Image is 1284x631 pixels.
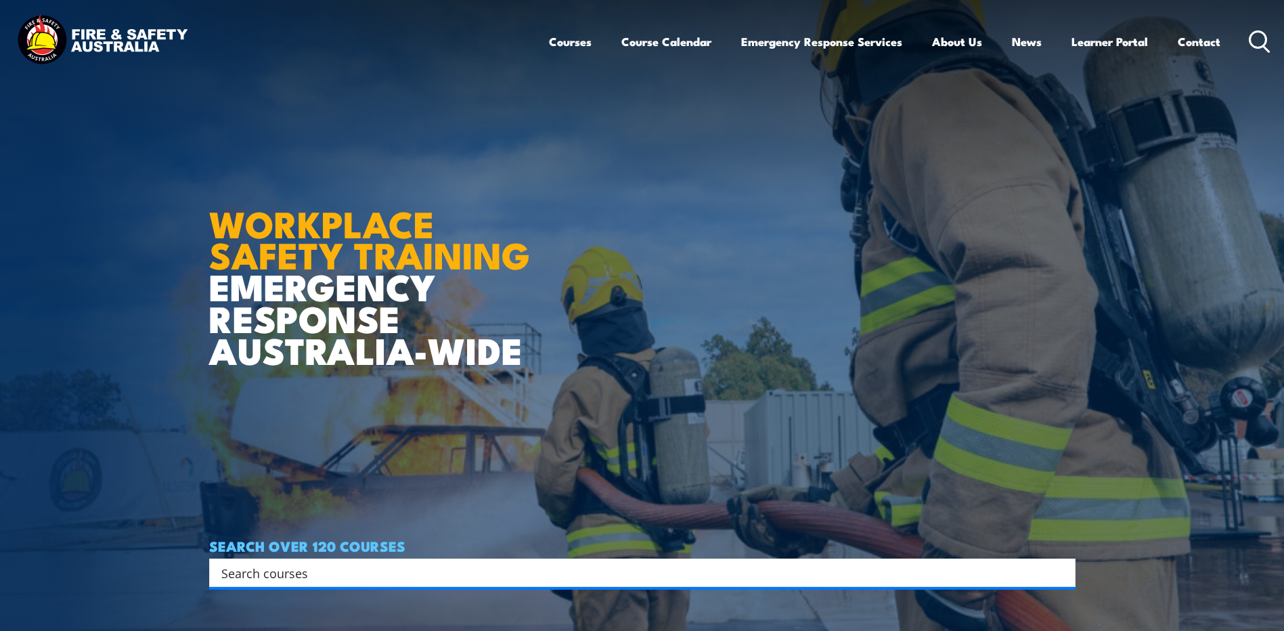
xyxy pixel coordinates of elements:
a: Course Calendar [621,24,711,60]
a: Courses [549,24,592,60]
input: Search input [221,563,1046,583]
button: Search magnifier button [1052,563,1071,582]
h4: SEARCH OVER 120 COURSES [209,538,1076,553]
a: Learner Portal [1071,24,1148,60]
a: About Us [932,24,982,60]
a: Emergency Response Services [741,24,902,60]
a: Contact [1178,24,1220,60]
a: News [1012,24,1042,60]
form: Search form [224,563,1048,582]
strong: WORKPLACE SAFETY TRAINING [209,194,530,282]
h1: EMERGENCY RESPONSE AUSTRALIA-WIDE [209,173,540,366]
